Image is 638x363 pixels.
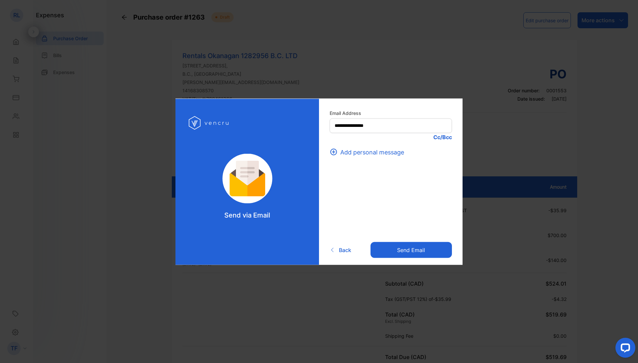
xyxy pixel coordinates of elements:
p: Send via Email [224,210,270,220]
p: Cc/Bcc [330,133,452,141]
label: Email Address [330,109,452,116]
button: Add personal message [330,147,408,156]
button: Send email [371,242,452,258]
img: log [189,112,230,134]
span: Add personal message [340,147,404,156]
span: Back [339,246,351,254]
img: log [213,153,281,203]
iframe: LiveChat chat widget [610,335,638,363]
